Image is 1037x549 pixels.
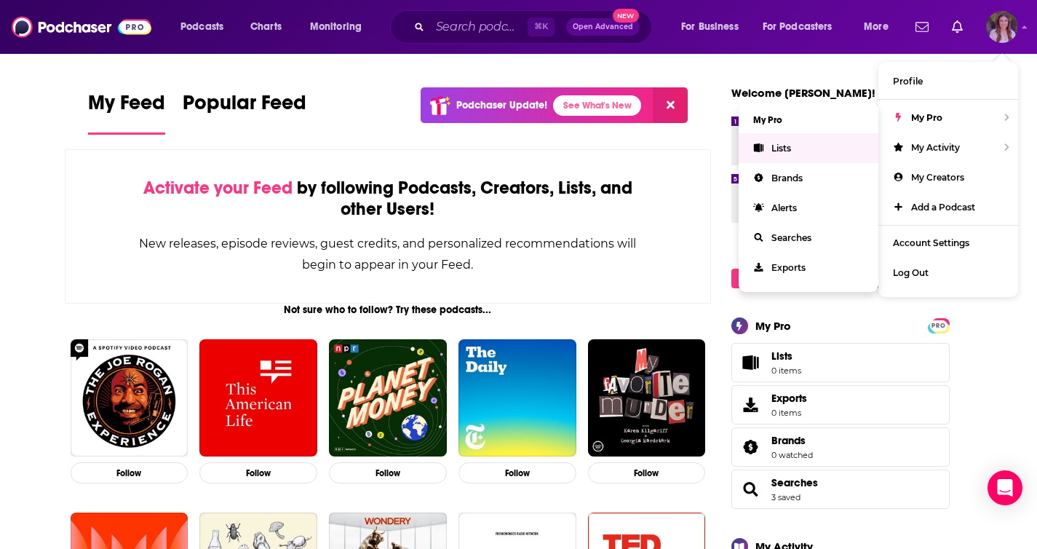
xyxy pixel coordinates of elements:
[878,228,1018,258] a: Account Settings
[864,17,889,37] span: More
[329,339,447,457] img: Planet Money
[771,408,807,418] span: 0 items
[199,339,317,457] img: This American Life
[893,76,923,87] span: Profile
[731,269,950,288] a: Create My Top 8
[731,86,875,100] a: Welcome [PERSON_NAME]!
[404,10,666,44] div: Search podcasts, credits, & more...
[183,90,306,135] a: Popular Feed
[736,479,766,499] a: Searches
[753,15,854,39] button: open menu
[771,434,806,447] span: Brands
[143,177,293,199] span: Activate your Feed
[329,462,447,483] button: Follow
[771,476,818,489] a: Searches
[771,392,807,405] span: Exports
[878,62,1018,297] ul: Show profile menu
[910,15,934,39] a: Show notifications dropdown
[170,15,242,39] button: open menu
[71,462,188,483] button: Follow
[71,339,188,457] img: The Joe Rogan Experience
[199,462,317,483] button: Follow
[930,320,947,331] span: PRO
[180,17,223,37] span: Podcasts
[986,11,1018,43] button: Show profile menu
[911,142,960,153] span: My Activity
[771,450,813,460] a: 0 watched
[986,11,1018,43] span: Logged in as lizchapa
[613,9,639,23] span: New
[588,462,706,483] button: Follow
[986,11,1018,43] img: User Profile
[878,192,1018,222] a: Add a Podcast
[65,304,712,316] div: Not sure who to follow? Try these podcasts...
[731,343,950,382] a: Lists
[878,162,1018,192] a: My Creators
[731,470,950,509] span: Searches
[241,15,290,39] a: Charts
[763,17,833,37] span: For Podcasters
[458,339,576,457] img: The Daily
[911,202,975,213] span: Add a Podcast
[771,366,801,376] span: 0 items
[566,18,640,36] button: Open AdvancedNew
[930,320,947,331] a: PRO
[88,90,165,135] a: My Feed
[854,15,907,39] button: open menu
[138,233,638,275] div: New releases, episode reviews, guest credits, and personalized recommendations will begin to appe...
[736,352,766,373] span: Lists
[771,349,801,363] span: Lists
[771,434,813,447] a: Brands
[771,349,792,363] span: Lists
[138,178,638,220] div: by following Podcasts, Creators, Lists, and other Users!
[731,427,950,467] span: Brands
[731,385,950,424] a: Exports
[300,15,381,39] button: open menu
[911,112,942,123] span: My Pro
[528,17,555,36] span: ⌘ K
[736,437,766,457] a: Brands
[893,237,969,248] span: Account Settings
[771,492,800,502] a: 3 saved
[893,267,929,278] span: Log Out
[588,339,706,457] img: My Favorite Murder with Karen Kilgariff and Georgia Hardstark
[310,17,362,37] span: Monitoring
[553,95,641,116] a: See What's New
[671,15,757,39] button: open menu
[878,66,1018,96] a: Profile
[736,395,766,415] span: Exports
[250,17,282,37] span: Charts
[681,17,739,37] span: For Business
[456,99,547,111] p: Podchaser Update!
[755,319,791,333] div: My Pro
[946,15,969,39] a: Show notifications dropdown
[911,172,964,183] span: My Creators
[430,15,528,39] input: Search podcasts, credits, & more...
[12,13,151,41] img: Podchaser - Follow, Share and Rate Podcasts
[573,23,633,31] span: Open Advanced
[88,90,165,124] span: My Feed
[988,470,1022,505] div: Open Intercom Messenger
[458,462,576,483] button: Follow
[183,90,306,124] span: Popular Feed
